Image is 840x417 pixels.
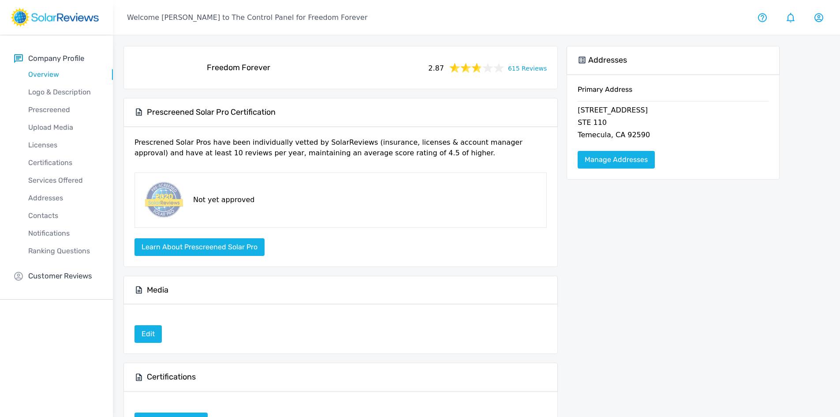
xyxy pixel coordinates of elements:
p: Licenses [14,140,113,150]
a: Addresses [14,189,113,207]
p: Certifications [14,158,113,168]
h5: Freedom Forever [207,63,270,73]
a: Manage Addresses [578,151,655,169]
p: Customer Reviews [28,270,92,282]
a: Edit [134,325,162,343]
a: Overview [14,66,113,83]
p: Welcome [PERSON_NAME] to The Control Panel for Freedom Forever [127,12,367,23]
a: Edit [134,330,162,338]
a: Learn about Prescreened Solar Pro [134,243,265,251]
p: Not yet approved [193,195,254,205]
p: Notifications [14,228,113,239]
h5: Media [147,285,168,295]
a: Services Offered [14,172,113,189]
h5: Addresses [588,55,627,65]
a: Ranking Questions [14,242,113,260]
p: Prescrened Solar Pros have been individually vetted by SolarReviews (insurance, licenses & accoun... [134,137,547,165]
p: Temecula, CA 92590 [578,130,769,142]
h5: Prescreened Solar Pro Certification [147,107,276,117]
a: 615 Reviews [508,62,547,73]
p: Logo & Description [14,87,113,98]
p: Overview [14,69,113,80]
a: Certifications [14,154,113,172]
p: Upload Media [14,122,113,133]
p: Company Profile [28,53,84,64]
p: Services Offered [14,175,113,186]
p: Addresses [14,193,113,203]
a: Prescreened [14,101,113,119]
p: STE 110 [578,117,769,130]
h5: Certifications [147,372,196,382]
a: Notifications [14,225,113,242]
span: 2.87 [428,61,444,74]
p: Prescreened [14,105,113,115]
a: Logo & Description [14,83,113,101]
a: Contacts [14,207,113,225]
img: prescreened-badge.png [142,180,184,220]
p: Ranking Questions [14,246,113,256]
h6: Primary Address [578,85,769,101]
a: Licenses [14,136,113,154]
p: [STREET_ADDRESS] [578,105,769,117]
button: Learn about Prescreened Solar Pro [134,238,265,256]
a: Upload Media [14,119,113,136]
p: Contacts [14,210,113,221]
